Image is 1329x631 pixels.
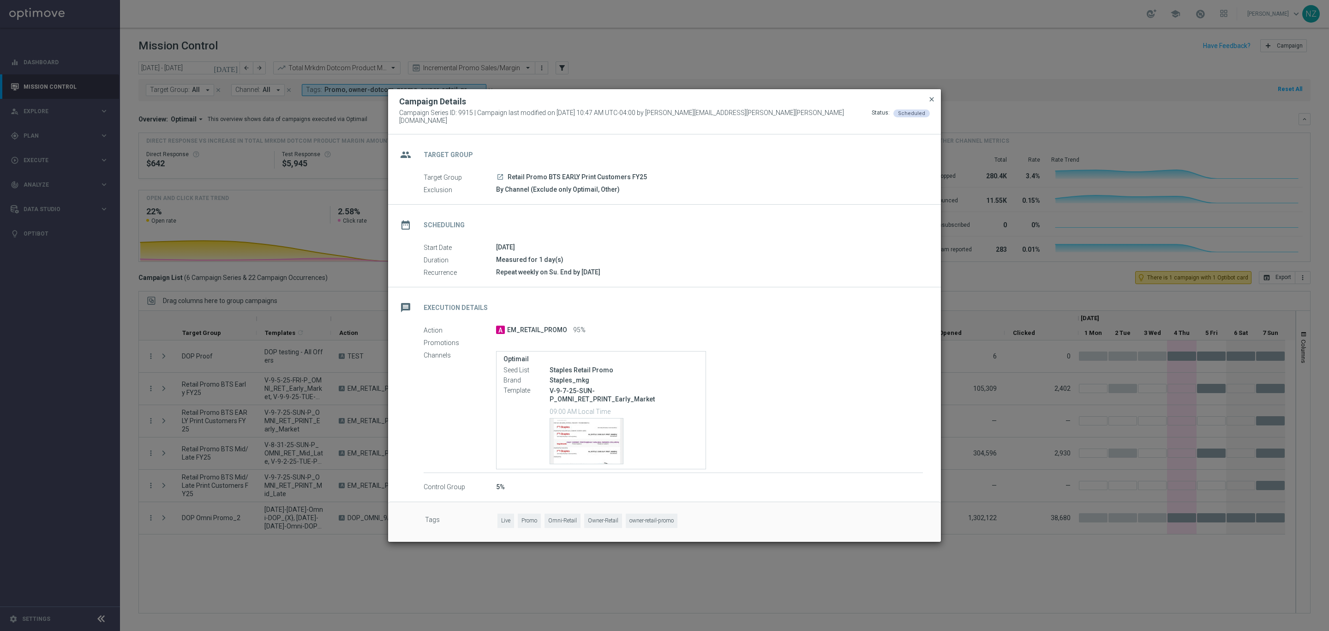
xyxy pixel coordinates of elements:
[496,482,923,491] div: 5%
[584,514,622,528] span: Owner-Retail
[518,514,541,528] span: Promo
[550,407,699,416] p: 09:00 AM Local Time
[424,351,496,359] label: Channels
[496,185,923,194] div: By Channel (Exclude only Optimail, Other)
[503,387,550,395] label: Template
[424,268,496,277] label: Recurrence
[397,146,414,163] i: group
[397,299,414,316] i: message
[507,326,567,334] span: EM_RETAIL_PROMO
[397,217,414,233] i: date_range
[503,366,550,375] label: Seed List
[893,109,930,116] colored-tag: Scheduled
[503,355,699,363] label: Optimail
[424,173,496,182] label: Target Group
[928,96,935,103] span: close
[424,339,496,347] label: Promotions
[399,109,872,125] span: Campaign Series ID: 9915 | Campaign last modified on [DATE] 10:47 AM UTC-04:00 by [PERSON_NAME][E...
[425,514,497,528] label: Tags
[424,221,465,230] h2: Scheduling
[424,256,496,264] label: Duration
[503,376,550,385] label: Brand
[424,151,473,159] h2: Target Group
[496,255,923,264] div: Measured for 1 day(s)
[545,514,581,528] span: Omni-Retail
[424,326,496,334] label: Action
[550,365,699,375] div: Staples Retail Promo
[550,376,699,385] div: Staples_mkg
[496,243,923,252] div: [DATE]
[508,173,647,182] span: Retail Promo BTS EARLY Print Customers FY25
[497,514,514,528] span: Live
[399,96,466,107] h2: Campaign Details
[424,243,496,252] label: Start Date
[626,514,677,528] span: owner-retail-promo
[872,109,890,125] div: Status:
[898,110,925,116] span: Scheduled
[573,326,586,334] span: 95%
[424,483,496,491] label: Control Group
[550,387,699,403] p: V-9-7-25-SUN-P_OMNI_RET_PRINT_Early_Market
[497,173,504,181] i: launch
[424,303,488,312] h2: Execution Details
[496,267,923,277] div: Repeat weekly on Su. End by [DATE]
[424,186,496,194] label: Exclusion
[496,173,504,182] a: launch
[496,326,505,334] span: A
